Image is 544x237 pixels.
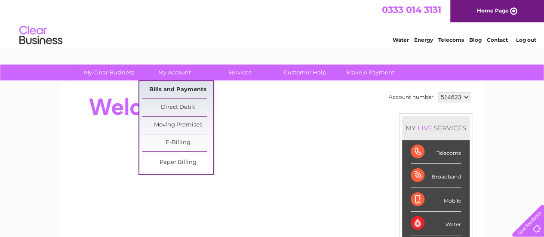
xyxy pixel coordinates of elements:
[69,5,476,42] div: Clear Business is a trading name of Verastar Limited (registered in [GEOGRAPHIC_DATA] No. 3667643...
[411,188,461,212] div: Mobile
[411,140,461,164] div: Telecoms
[335,65,406,80] a: Make A Payment
[393,37,409,43] a: Water
[387,90,436,105] td: Account number
[19,22,63,49] img: logo.png
[270,65,341,80] a: Customer Help
[382,4,441,15] a: 0333 014 3131
[142,134,213,151] a: E-Billing
[438,37,464,43] a: Telecoms
[411,164,461,188] div: Broadband
[139,65,210,80] a: My Account
[402,116,470,140] div: MY SERVICES
[142,99,213,116] a: Direct Debit
[142,81,213,98] a: Bills and Payments
[487,37,508,43] a: Contact
[204,65,275,80] a: Services
[74,65,144,80] a: My Clear Business
[142,117,213,134] a: Moving Premises
[469,37,482,43] a: Blog
[142,154,213,171] a: Paper Billing
[414,37,433,43] a: Energy
[516,37,536,43] a: Log out
[411,212,461,235] div: Water
[416,124,434,132] div: LIVE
